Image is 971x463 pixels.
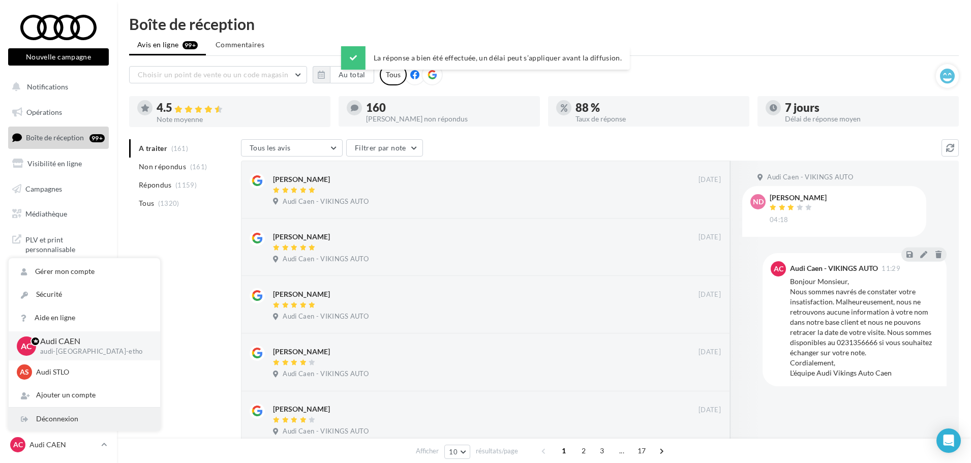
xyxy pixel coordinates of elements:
[40,335,144,347] p: Audi CAEN
[6,76,107,98] button: Notifications
[129,16,959,32] div: Boîte de réception
[157,102,322,114] div: 4.5
[36,367,148,377] p: Audi STLO
[936,428,961,453] div: Open Intercom Messenger
[20,367,29,377] span: AS
[283,312,369,321] span: Audi Caen - VIKINGS AUTO
[476,446,518,456] span: résultats/page
[250,143,291,152] span: Tous les avis
[283,255,369,264] span: Audi Caen - VIKINGS AUTO
[785,115,951,122] div: Délai de réponse moyen
[790,265,878,272] div: Audi Caen - VIKINGS AUTO
[6,178,111,200] a: Campagnes
[6,203,111,225] a: Médiathèque
[346,139,423,157] button: Filtrer par note
[699,406,721,415] span: [DATE]
[444,445,470,459] button: 10
[9,306,160,329] a: Aide en ligne
[6,127,111,148] a: Boîte de réception99+
[175,181,197,189] span: (1159)
[341,46,630,70] div: La réponse a bien été effectuée, un délai peut s’appliquer avant la diffusion.
[416,446,439,456] span: Afficher
[770,215,788,225] span: 04:18
[21,340,32,352] span: AC
[273,289,330,299] div: [PERSON_NAME]
[27,82,68,91] span: Notifications
[139,198,154,208] span: Tous
[158,199,179,207] span: (1320)
[774,264,783,274] span: AC
[575,115,741,122] div: Taux de réponse
[138,70,288,79] span: Choisir un point de vente ou un code magasin
[283,369,369,379] span: Audi Caen - VIKINGS AUTO
[190,163,207,171] span: (161)
[699,233,721,242] span: [DATE]
[785,102,951,113] div: 7 jours
[273,347,330,357] div: [PERSON_NAME]
[366,115,532,122] div: [PERSON_NAME] non répondus
[129,66,307,83] button: Choisir un point de vente ou un code magasin
[40,347,144,356] p: audi-[GEOGRAPHIC_DATA]-etho
[330,66,374,83] button: Au total
[26,133,84,142] span: Boîte de réception
[575,102,741,113] div: 88 %
[283,197,369,206] span: Audi Caen - VIKINGS AUTO
[699,290,721,299] span: [DATE]
[89,134,105,142] div: 99+
[594,443,610,459] span: 3
[770,194,827,201] div: [PERSON_NAME]
[157,116,322,123] div: Note moyenne
[9,384,160,407] div: Ajouter un compte
[633,443,650,459] span: 17
[9,283,160,306] a: Sécurité
[8,435,109,454] a: AC Audi CAEN
[9,260,160,283] a: Gérer mon compte
[26,108,62,116] span: Opérations
[767,173,853,182] span: Audi Caen - VIKINGS AUTO
[27,159,82,168] span: Visibilité en ligne
[699,348,721,357] span: [DATE]
[449,448,458,456] span: 10
[575,443,592,459] span: 2
[6,102,111,123] a: Opérations
[241,139,343,157] button: Tous les avis
[29,440,97,450] p: Audi CAEN
[313,66,374,83] button: Au total
[273,232,330,242] div: [PERSON_NAME]
[556,443,572,459] span: 1
[6,153,111,174] a: Visibilité en ligne
[614,443,630,459] span: ...
[753,197,764,207] span: ND
[366,102,532,113] div: 160
[25,233,105,255] span: PLV et print personnalisable
[216,40,264,50] span: Commentaires
[273,404,330,414] div: [PERSON_NAME]
[790,276,938,378] div: Bonjour Monsieur, Nous sommes navrés de constater votre insatisfaction. Malheureusement, nous ne ...
[139,162,186,172] span: Non répondus
[6,229,111,259] a: PLV et print personnalisable
[380,64,407,85] div: Tous
[699,175,721,184] span: [DATE]
[139,180,172,190] span: Répondus
[9,408,160,430] div: Déconnexion
[13,440,23,450] span: AC
[273,174,330,184] div: [PERSON_NAME]
[25,209,67,218] span: Médiathèque
[8,48,109,66] button: Nouvelle campagne
[25,184,62,193] span: Campagnes
[882,265,900,272] span: 11:29
[283,427,369,436] span: Audi Caen - VIKINGS AUTO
